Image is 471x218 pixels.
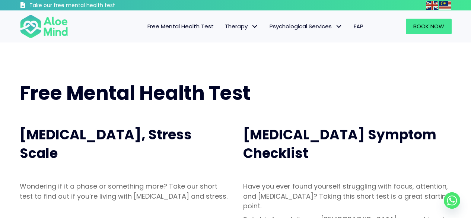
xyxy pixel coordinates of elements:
a: Whatsapp [444,192,460,209]
span: Psychological Services [270,22,343,30]
a: English [426,1,439,9]
h3: Take our free mental health test [29,2,155,9]
img: en [426,1,438,10]
span: Book Now [413,22,444,30]
span: Psychological Services: submenu [334,21,344,32]
p: Have you ever found yourself struggling with focus, attention, and [MEDICAL_DATA]? Taking this sh... [243,181,452,211]
a: EAP [348,19,369,34]
span: EAP [354,22,363,30]
a: Take our free mental health test [20,2,155,10]
span: Therapy: submenu [249,21,260,32]
nav: Menu [78,19,369,34]
a: Psychological ServicesPsychological Services: submenu [264,19,348,34]
a: Free Mental Health Test [142,19,219,34]
span: Free Mental Health Test [147,22,214,30]
img: Aloe mind Logo [20,14,68,39]
span: Free Mental Health Test [20,79,251,107]
span: [MEDICAL_DATA] Symptom Checklist [243,125,436,163]
p: Wondering if it a phase or something more? Take our short test to find out if you’re living with ... [20,181,228,201]
a: TherapyTherapy: submenu [219,19,264,34]
span: [MEDICAL_DATA], Stress Scale [20,125,192,163]
a: Book Now [406,19,452,34]
img: ms [439,1,451,10]
span: Therapy [225,22,258,30]
a: Malay [439,1,452,9]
